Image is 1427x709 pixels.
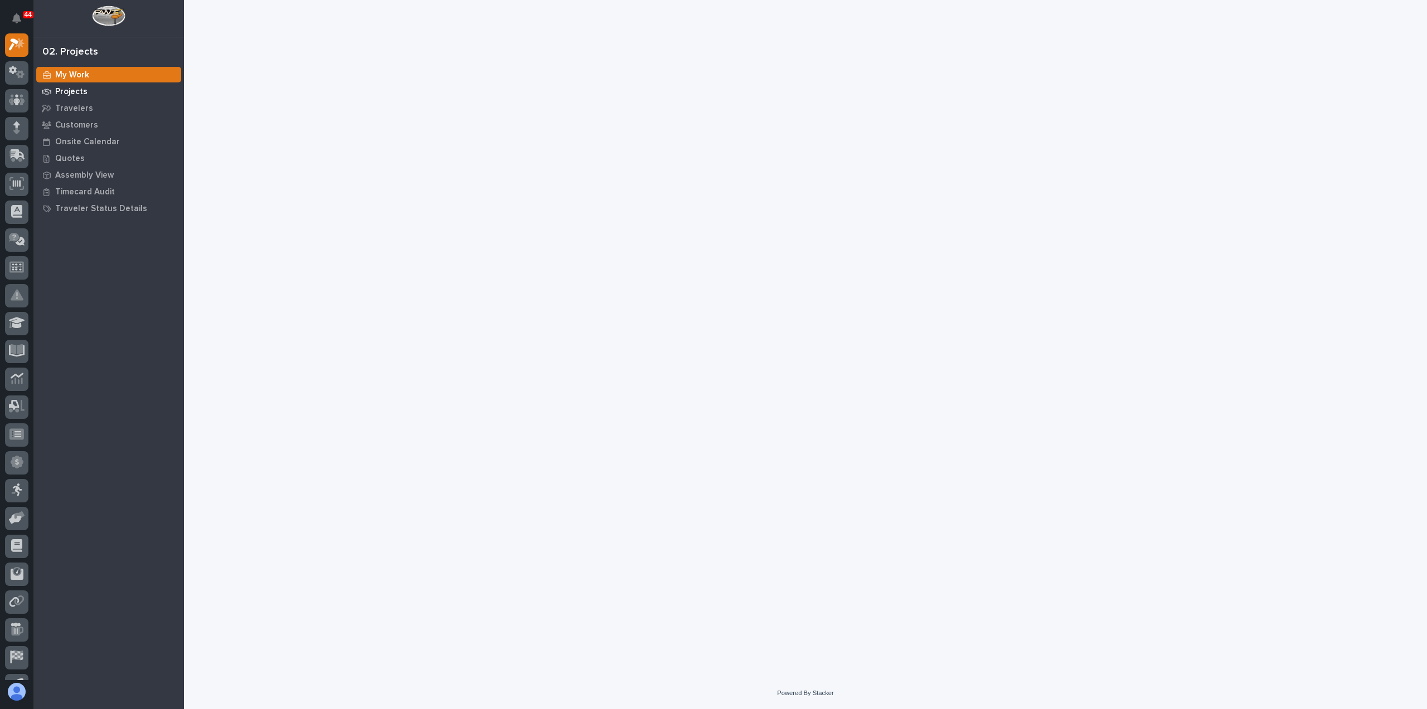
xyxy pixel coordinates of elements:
[33,116,184,133] a: Customers
[33,150,184,167] a: Quotes
[55,70,89,80] p: My Work
[33,83,184,100] a: Projects
[55,137,120,147] p: Onsite Calendar
[33,183,184,200] a: Timecard Audit
[25,11,32,18] p: 44
[5,7,28,30] button: Notifications
[33,200,184,217] a: Traveler Status Details
[92,6,125,26] img: Workspace Logo
[777,690,833,696] a: Powered By Stacker
[14,13,28,31] div: Notifications44
[42,46,98,58] div: 02. Projects
[55,154,85,164] p: Quotes
[33,167,184,183] a: Assembly View
[55,187,115,197] p: Timecard Audit
[55,204,147,214] p: Traveler Status Details
[55,104,93,114] p: Travelers
[5,680,28,703] button: users-avatar
[55,120,98,130] p: Customers
[55,87,88,97] p: Projects
[33,133,184,150] a: Onsite Calendar
[33,100,184,116] a: Travelers
[55,170,114,180] p: Assembly View
[33,66,184,83] a: My Work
